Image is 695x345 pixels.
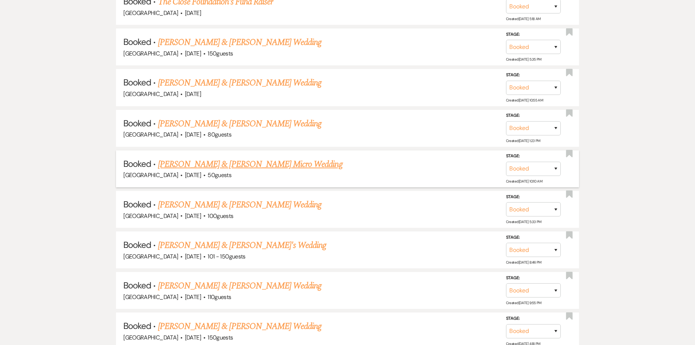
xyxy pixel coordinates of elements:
[185,334,201,341] span: [DATE]
[185,90,201,98] span: [DATE]
[208,212,233,220] span: 100 guests
[208,253,245,260] span: 101 - 150 guests
[158,239,327,252] a: [PERSON_NAME] & [PERSON_NAME]'s Wedding
[506,152,561,160] label: Stage:
[185,131,201,138] span: [DATE]
[158,117,321,130] a: [PERSON_NAME] & [PERSON_NAME] Wedding
[185,293,201,301] span: [DATE]
[123,158,151,169] span: Booked
[158,76,321,89] a: [PERSON_NAME] & [PERSON_NAME] Wedding
[506,112,561,120] label: Stage:
[208,131,231,138] span: 80 guests
[506,138,540,143] span: Created: [DATE] 1:23 PM
[506,315,561,323] label: Stage:
[506,57,541,62] span: Created: [DATE] 5:35 PM
[506,260,541,265] span: Created: [DATE] 8:46 PM
[158,279,321,292] a: [PERSON_NAME] & [PERSON_NAME] Wedding
[506,300,541,305] span: Created: [DATE] 9:55 PM
[123,293,178,301] span: [GEOGRAPHIC_DATA]
[123,77,151,88] span: Booked
[506,31,561,39] label: Stage:
[506,274,561,282] label: Stage:
[123,320,151,331] span: Booked
[208,293,231,301] span: 110 guests
[123,36,151,47] span: Booked
[185,50,201,57] span: [DATE]
[208,171,231,179] span: 50 guests
[158,158,343,171] a: [PERSON_NAME] & [PERSON_NAME] Micro Wedding
[506,193,561,201] label: Stage:
[185,212,201,220] span: [DATE]
[185,253,201,260] span: [DATE]
[123,90,178,98] span: [GEOGRAPHIC_DATA]
[123,9,178,17] span: [GEOGRAPHIC_DATA]
[208,334,233,341] span: 150 guests
[123,131,178,138] span: [GEOGRAPHIC_DATA]
[123,253,178,260] span: [GEOGRAPHIC_DATA]
[158,36,321,49] a: [PERSON_NAME] & [PERSON_NAME] Wedding
[185,9,201,17] span: [DATE]
[506,219,541,224] span: Created: [DATE] 5:33 PM
[506,71,561,79] label: Stage:
[208,50,233,57] span: 150 guests
[123,118,151,129] span: Booked
[123,199,151,210] span: Booked
[123,280,151,291] span: Booked
[158,198,321,211] a: [PERSON_NAME] & [PERSON_NAME] Wedding
[123,334,178,341] span: [GEOGRAPHIC_DATA]
[158,320,321,333] a: [PERSON_NAME] & [PERSON_NAME] Wedding
[123,239,151,250] span: Booked
[506,234,561,242] label: Stage:
[123,171,178,179] span: [GEOGRAPHIC_DATA]
[123,212,178,220] span: [GEOGRAPHIC_DATA]
[506,16,541,21] span: Created: [DATE] 5:18 AM
[506,97,543,102] span: Created: [DATE] 10:55 AM
[185,171,201,179] span: [DATE]
[506,179,542,184] span: Created: [DATE] 10:10 AM
[123,50,178,57] span: [GEOGRAPHIC_DATA]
